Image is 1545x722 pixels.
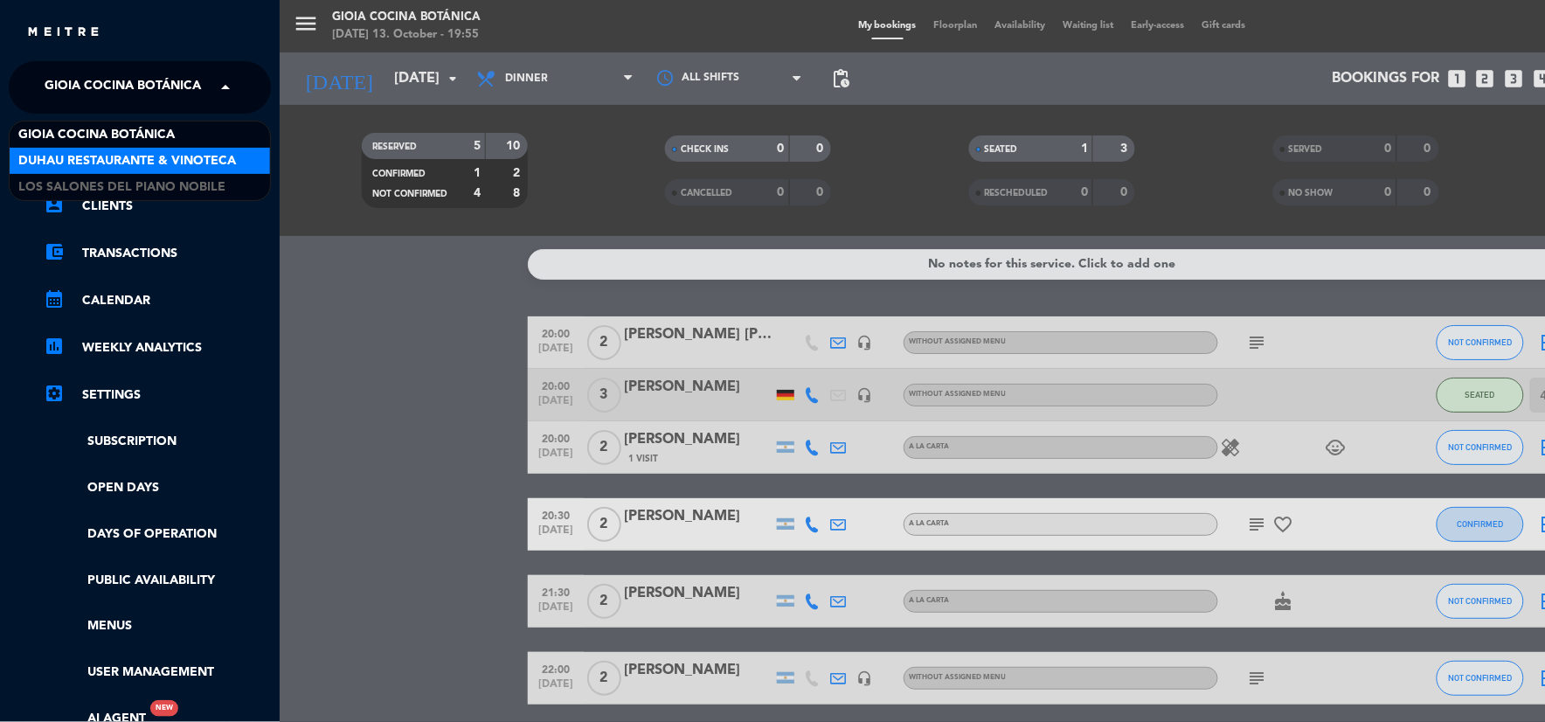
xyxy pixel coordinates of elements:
a: Open Days [44,478,271,498]
a: Public availability [44,571,271,591]
a: Menus [44,616,271,636]
a: User Management [44,663,271,683]
a: Settings [44,385,271,406]
img: MEITRE [26,26,100,39]
i: account_box [44,194,65,215]
a: Subscription [44,432,271,452]
span: Los Salones del Piano Nobile [18,177,225,198]
i: account_balance_wallet [44,241,65,262]
span: Gioia Cocina Botánica [18,125,175,145]
i: assessment [44,336,65,357]
a: account_balance_walletTransactions [44,243,271,264]
a: calendar_monthCalendar [44,290,271,311]
a: assessmentWeekly Analytics [44,337,271,358]
a: account_boxClients [44,196,271,217]
a: Days of operation [44,524,271,545]
span: Duhau Restaurante & Vinoteca [18,151,236,171]
i: calendar_month [44,288,65,309]
span: Gioia Cocina Botánica [45,69,201,106]
div: New [150,700,178,717]
i: settings_applications [44,383,65,404]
